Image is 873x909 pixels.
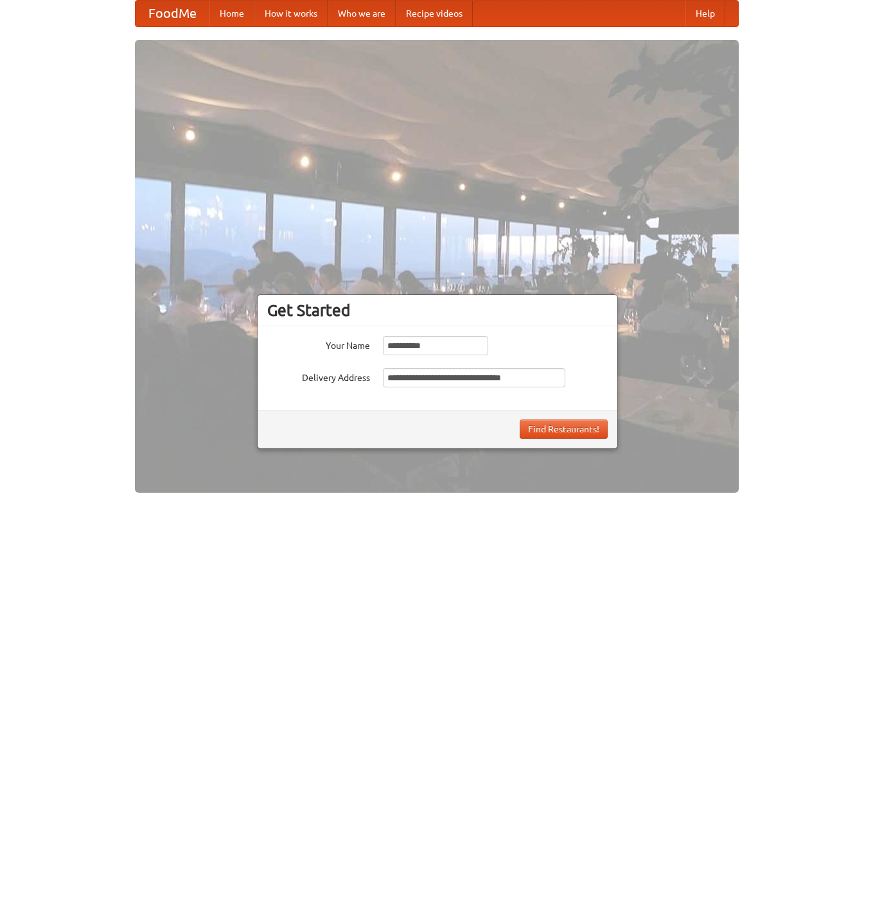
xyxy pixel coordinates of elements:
a: How it works [254,1,328,26]
label: Delivery Address [267,368,370,384]
a: Home [209,1,254,26]
h3: Get Started [267,301,608,320]
a: FoodMe [136,1,209,26]
a: Who we are [328,1,396,26]
a: Recipe videos [396,1,473,26]
label: Your Name [267,336,370,352]
button: Find Restaurants! [520,419,608,439]
a: Help [685,1,725,26]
